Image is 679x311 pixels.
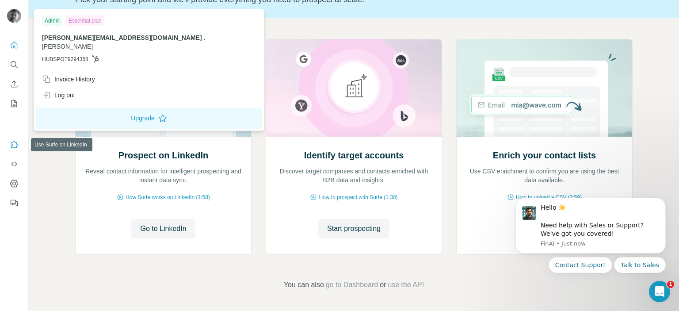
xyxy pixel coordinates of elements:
[275,167,433,184] p: Discover target companies and contacts enriched with B2B data and insights.
[493,149,596,161] h2: Enrich your contact lists
[266,39,442,137] img: Identify target accounts
[42,34,202,41] span: [PERSON_NAME][EMAIL_ADDRESS][DOMAIN_NAME]
[204,34,206,41] span: .
[42,43,93,50] span: [PERSON_NAME]
[649,281,670,302] iframe: Intercom live chat
[36,108,262,129] button: Upgrade
[66,15,104,26] div: Essential plan
[7,137,21,153] button: Use Surfe on LinkedIn
[42,55,88,63] span: HUBSPOT9294358
[7,96,21,111] button: My lists
[7,156,21,172] button: Use Surfe API
[326,280,378,290] button: go to Dashboard
[131,219,195,238] button: Go to LinkedIn
[7,9,21,23] img: Avatar
[7,176,21,192] button: Dashboard
[284,280,324,290] span: You can also
[118,149,208,161] h2: Prospect on LinkedIn
[42,91,75,100] div: Log out
[456,39,633,137] img: Enrich your contact lists
[7,76,21,92] button: Enrich CSV
[319,193,397,201] span: How to prospect with Surfe (1:30)
[327,223,381,234] span: Start prospecting
[388,280,424,290] button: use the API
[7,37,21,53] button: Quick start
[126,193,210,201] span: How Surfe works on LinkedIn (1:58)
[465,167,623,184] p: Use CSV enrichment to confirm you are using the best data available.
[502,187,679,307] iframe: Intercom notifications message
[318,219,389,238] button: Start prospecting
[304,149,404,161] h2: Identify target accounts
[140,223,186,234] span: Go to LinkedIn
[42,75,95,84] div: Invoice History
[42,15,62,26] div: Admin
[84,167,242,184] p: Reveal contact information for intelligent prospecting and instant data sync.
[7,57,21,73] button: Search
[667,281,674,288] span: 1
[7,195,21,211] button: Feedback
[380,280,386,290] span: or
